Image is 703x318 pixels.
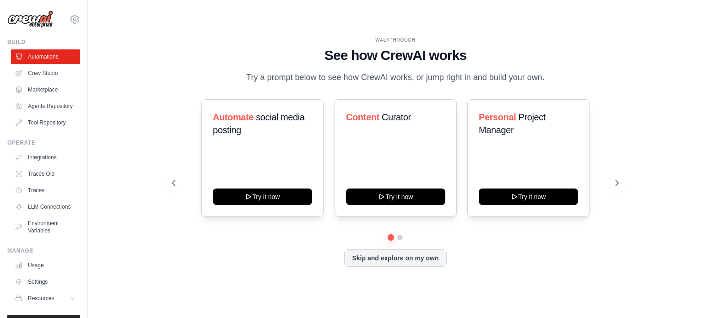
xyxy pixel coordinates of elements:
a: Tool Repository [11,115,80,130]
span: Resources [28,295,54,302]
p: Try a prompt below to see how CrewAI works, or jump right in and build your own. [242,71,549,84]
button: Try it now [346,189,445,205]
a: Integrations [11,150,80,165]
button: Skip and explore on my own [344,249,446,267]
h1: See how CrewAI works [172,47,619,64]
div: Manage [7,247,80,254]
button: Try it now [213,189,312,205]
span: Curator [382,112,411,122]
a: Automations [11,49,80,64]
span: Personal [479,112,516,122]
a: Traces Old [11,167,80,181]
a: Settings [11,275,80,289]
button: Try it now [479,189,578,205]
a: Environment Variables [11,216,80,238]
div: WALKTHROUGH [172,37,619,43]
button: Resources [11,291,80,306]
a: Usage [11,258,80,273]
a: Marketplace [11,82,80,97]
a: Crew Studio [11,66,80,81]
span: Automate [213,112,254,122]
a: Agents Repository [11,99,80,113]
span: social media posting [213,112,305,135]
a: Traces [11,183,80,198]
img: Logo [7,11,53,28]
div: Operate [7,139,80,146]
div: Build [7,38,80,46]
a: LLM Connections [11,199,80,214]
span: Content [346,112,379,122]
span: Project Manager [479,112,546,135]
